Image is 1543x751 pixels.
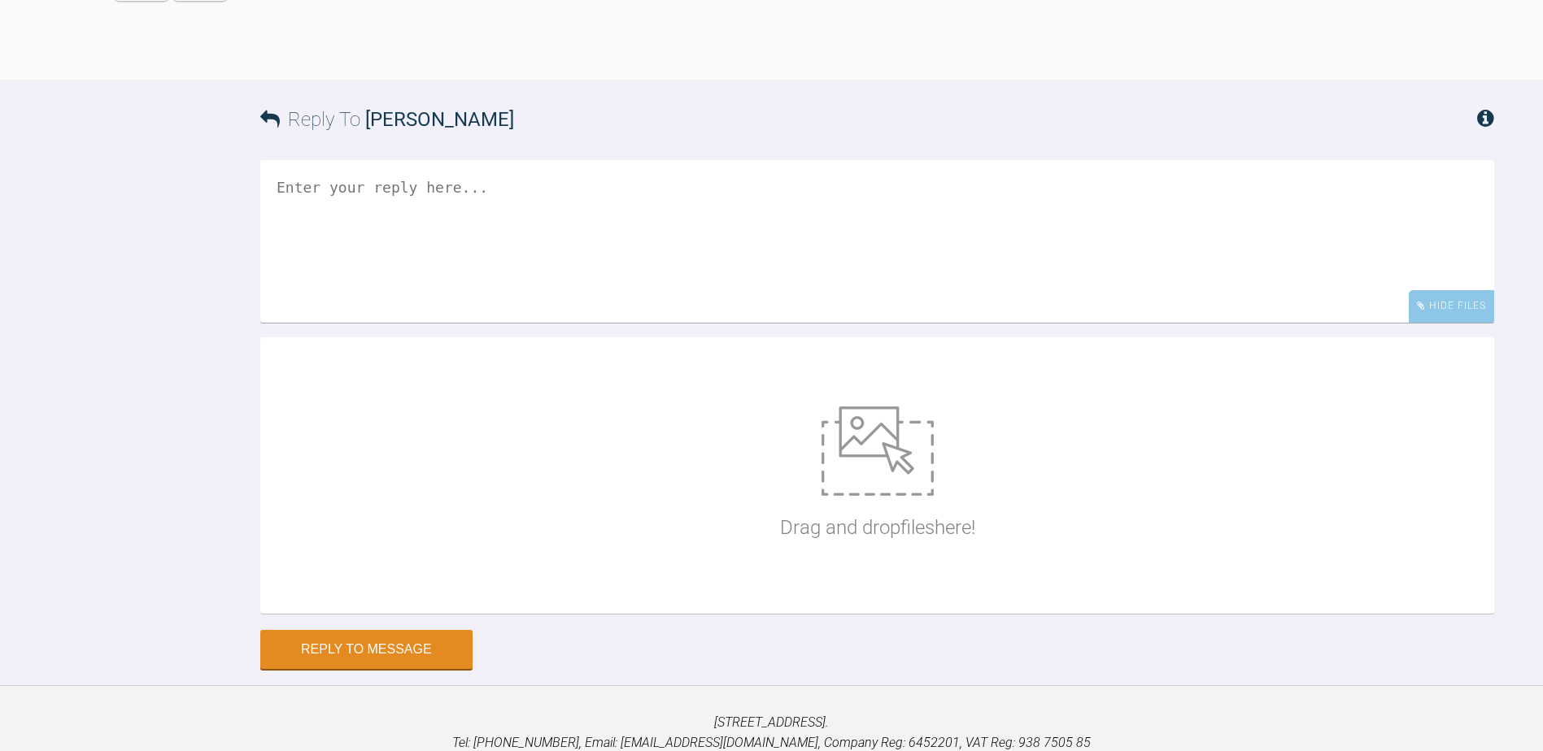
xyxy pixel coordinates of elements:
[1409,290,1494,322] div: Hide Files
[260,630,473,669] button: Reply to Message
[780,512,975,543] p: Drag and drop files here!
[365,108,514,131] span: [PERSON_NAME]
[260,104,514,135] h3: Reply To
